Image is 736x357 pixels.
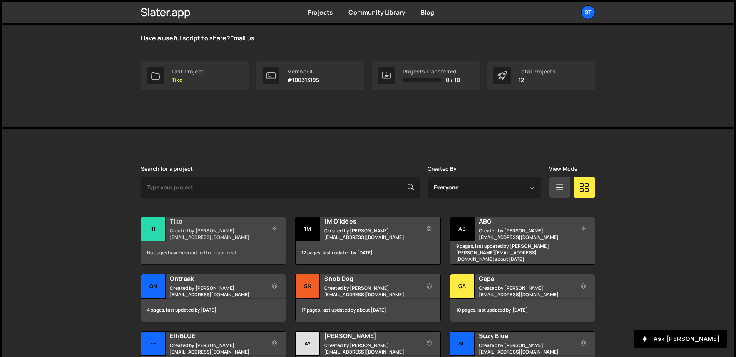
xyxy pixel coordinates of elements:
[295,274,440,322] a: Sn Snob Dog Created by [PERSON_NAME][EMAIL_ADDRESS][DOMAIN_NAME] 17 pages, last updated by about ...
[296,299,440,322] div: 17 pages, last updated by about [DATE]
[324,227,417,240] small: Created by [PERSON_NAME][EMAIL_ADDRESS][DOMAIN_NAME]
[450,332,475,356] div: Su
[141,217,166,241] div: Ti
[450,241,595,264] div: 9 pages, last updated by [PERSON_NAME] [PERSON_NAME][EMAIL_ADDRESS][DOMAIN_NAME] about [DATE]
[446,77,460,83] span: 0 / 10
[479,342,572,355] small: Created by [PERSON_NAME][EMAIL_ADDRESS][DOMAIN_NAME]
[141,8,418,43] p: The is live and growing. Explore the curated scripts to solve common Webflow issues with JavaScri...
[479,227,572,240] small: Created by [PERSON_NAME][EMAIL_ADDRESS][DOMAIN_NAME]
[172,77,204,83] p: Tiko
[403,68,460,75] div: Projects Transferred
[170,217,263,225] h2: Tiko
[348,8,405,17] a: Community Library
[296,274,320,299] div: Sn
[324,285,417,298] small: Created by [PERSON_NAME][EMAIL_ADDRESS][DOMAIN_NAME]
[519,68,555,75] div: Total Projects
[141,299,286,322] div: 4 pages, last updated by [DATE]
[324,274,417,283] h2: Snob Dog
[450,274,475,299] div: Ga
[172,68,204,75] div: Last Project
[141,274,166,299] div: On
[170,274,263,283] h2: Ontraak
[295,217,440,265] a: 1M 1M D'Idées Created by [PERSON_NAME][EMAIL_ADDRESS][DOMAIN_NAME] 12 pages, last updated by [DATE]
[141,177,420,198] input: Type your project...
[170,332,263,340] h2: EffiBLUE
[479,332,572,340] h2: Suzy Blue
[141,61,249,90] a: Last Project Tiko
[324,342,417,355] small: Created by [PERSON_NAME][EMAIL_ADDRESS][DOMAIN_NAME]
[141,274,286,322] a: On Ontraak Created by [PERSON_NAME][EMAIL_ADDRESS][DOMAIN_NAME] 4 pages, last updated by [DATE]
[421,8,434,17] a: Blog
[287,77,319,83] p: #100313195
[141,166,193,172] label: Search for a project
[581,5,595,19] a: St
[230,34,254,42] a: Email us
[141,332,166,356] div: Ef
[324,217,417,225] h2: 1M D'Idées
[141,217,286,265] a: Ti Tiko Created by [PERSON_NAME][EMAIL_ADDRESS][DOMAIN_NAME] No pages have been added to this pro...
[324,332,417,340] h2: [PERSON_NAME]
[479,285,572,298] small: Created by [PERSON_NAME][EMAIL_ADDRESS][DOMAIN_NAME]
[170,342,263,355] small: Created by [PERSON_NAME][EMAIL_ADDRESS][DOMAIN_NAME]
[479,274,572,283] h2: Gapa
[450,299,595,322] div: 10 pages, last updated by [DATE]
[287,68,319,75] div: Member ID
[296,332,320,356] div: Ay
[428,166,457,172] label: Created By
[479,217,572,225] h2: ABG
[519,77,555,83] p: 12
[170,227,263,240] small: Created by [PERSON_NAME][EMAIL_ADDRESS][DOMAIN_NAME]
[549,166,577,172] label: View Mode
[450,217,475,241] div: AB
[634,330,727,348] button: Ask [PERSON_NAME]
[450,217,595,265] a: AB ABG Created by [PERSON_NAME][EMAIL_ADDRESS][DOMAIN_NAME] 9 pages, last updated by [PERSON_NAME...
[170,285,263,298] small: Created by [PERSON_NAME][EMAIL_ADDRESS][DOMAIN_NAME]
[296,217,320,241] div: 1M
[450,274,595,322] a: Ga Gapa Created by [PERSON_NAME][EMAIL_ADDRESS][DOMAIN_NAME] 10 pages, last updated by [DATE]
[296,241,440,264] div: 12 pages, last updated by [DATE]
[141,241,286,264] div: No pages have been added to this project
[308,8,333,17] a: Projects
